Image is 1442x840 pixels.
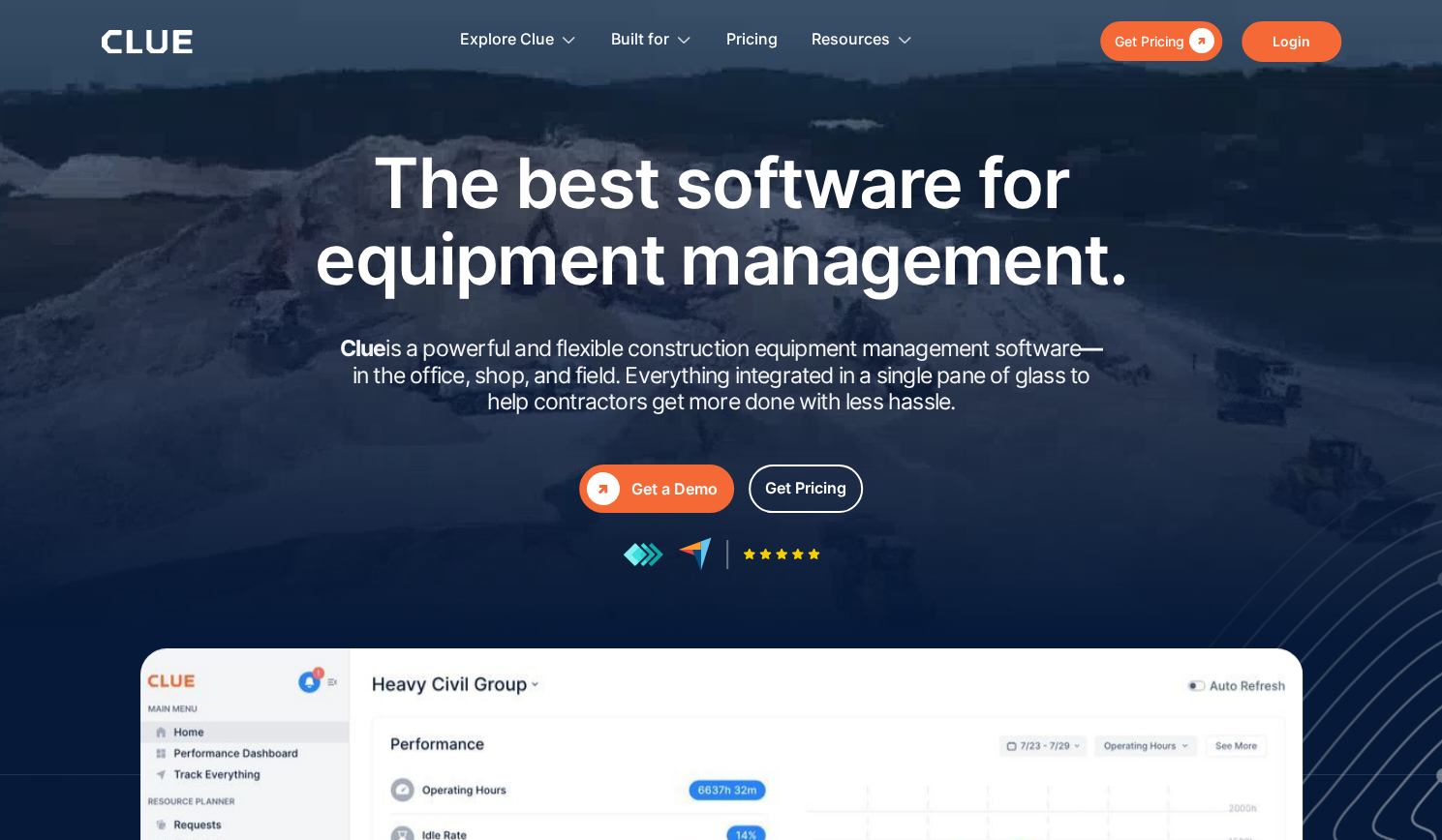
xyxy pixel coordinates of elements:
[460,10,577,71] div: Explore Clue
[623,542,663,567] img: reviews at getapp
[812,10,890,71] div: Resources
[286,144,1157,297] h1: The best software for equipment management.
[1115,29,1184,53] div: Get Pricing
[334,336,1109,416] h2: is a powerful and flexible construction equipment management software in the office, shop, and fi...
[678,537,712,571] img: reviews at capterra
[611,10,669,71] div: Built for
[1100,21,1222,61] a: Get Pricing
[587,472,620,505] div: 
[1081,335,1102,362] strong: —
[749,465,863,513] a: Get Pricing
[631,477,718,501] div: Get a Demo
[1242,21,1341,62] a: Login
[611,10,692,71] div: Built for
[1184,29,1214,53] div: 
[340,335,386,362] strong: Clue
[1345,747,1442,840] iframe: Chat Widget
[743,548,820,560] img: Five-star rating icon
[765,476,846,500] div: Get Pricing
[726,10,778,71] a: Pricing
[460,10,554,71] div: Explore Clue
[579,465,734,513] a: Get a Demo
[812,10,913,71] div: Resources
